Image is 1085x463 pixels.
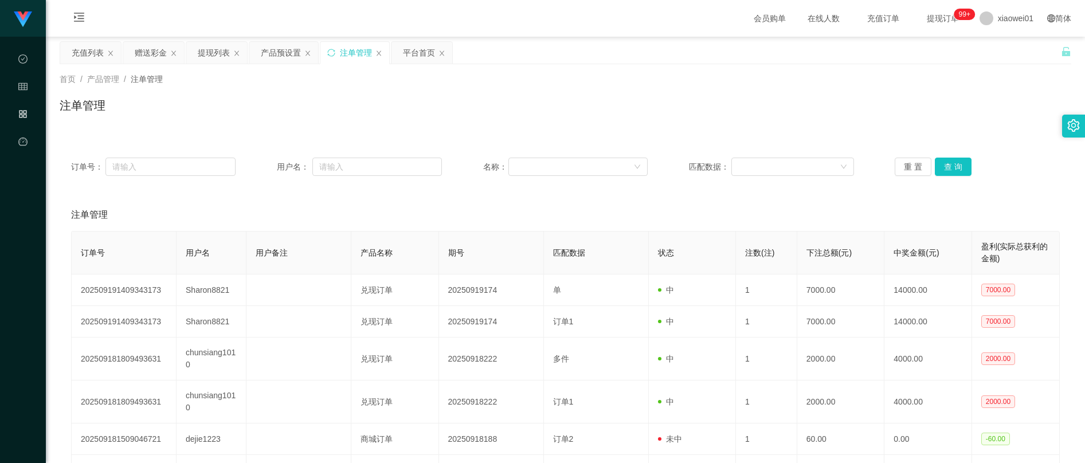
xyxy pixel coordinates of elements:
div: 赠送彩金 [135,42,167,64]
span: 状态 [658,248,674,257]
td: 20250918222 [439,380,544,423]
span: 2000.00 [981,395,1015,408]
span: 注单管理 [71,208,108,222]
span: 中 [658,317,674,326]
td: 1 [736,338,797,380]
span: 订单号 [81,248,105,257]
span: 匹配数据 [553,248,585,257]
i: 图标: down [634,163,641,171]
span: 中 [658,354,674,363]
span: 7000.00 [981,315,1015,328]
i: 图标: close [375,50,382,57]
div: 提现列表 [198,42,230,64]
td: 202509181809493631 [72,380,177,423]
td: 兑现订单 [351,338,439,380]
td: 7000.00 [797,274,885,306]
i: 图标: check-circle-o [18,49,28,72]
td: 1 [736,380,797,423]
td: Sharon8821 [177,274,246,306]
span: 数据中心 [18,55,28,157]
span: 产品名称 [361,248,393,257]
td: 202509181509046721 [72,423,177,455]
td: 兑现订单 [351,274,439,306]
i: 图标: global [1047,14,1055,22]
span: 首页 [60,74,76,84]
i: 图标: unlock [1061,46,1071,57]
td: 2000.00 [797,338,885,380]
td: 20250918188 [439,423,544,455]
span: 注单管理 [131,74,163,84]
span: 中 [658,397,674,406]
span: 期号 [448,248,464,257]
td: 2000.00 [797,380,885,423]
td: Sharon8821 [177,306,246,338]
td: 4000.00 [884,380,972,423]
td: 14000.00 [884,274,972,306]
span: 注数(注) [745,248,774,257]
td: 1 [736,274,797,306]
span: 产品管理 [87,74,119,84]
i: 图标: table [18,77,28,100]
i: 图标: menu-unfold [60,1,99,37]
td: 商城订单 [351,423,439,455]
td: 兑现订单 [351,380,439,423]
i: 图标: close [304,50,311,57]
span: 订单号： [71,161,105,173]
a: 图标: dashboard平台首页 [18,131,28,246]
span: 下注总额(元) [806,248,852,257]
div: 注单管理 [340,42,372,64]
input: 请输入 [105,158,236,176]
span: 用户备注 [256,248,288,257]
span: 匹配数据： [689,161,731,173]
span: 名称： [483,161,509,173]
i: 图标: setting [1067,119,1080,132]
td: 20250919174 [439,306,544,338]
button: 重 置 [895,158,931,176]
span: / [80,74,83,84]
span: 订单1 [553,317,574,326]
i: 图标: close [170,50,177,57]
h1: 注单管理 [60,97,105,114]
i: 图标: down [840,163,847,171]
td: 202509181809493631 [72,338,177,380]
div: 充值列表 [72,42,104,64]
td: 202509191409343173 [72,274,177,306]
td: 20250919174 [439,274,544,306]
td: 20250918222 [439,338,544,380]
span: 用户名 [186,248,210,257]
span: 未中 [658,434,682,444]
span: 用户名： [277,161,312,173]
td: 1 [736,306,797,338]
span: 中 [658,285,674,295]
span: 盈利(实际总获利的金额) [981,242,1048,263]
i: 图标: sync [327,49,335,57]
i: 图标: close [438,50,445,57]
td: dejie1223 [177,423,246,455]
button: 查 询 [935,158,972,176]
sup: 1220 [954,9,975,20]
span: 订单1 [553,397,574,406]
span: 中奖金额(元) [894,248,939,257]
i: 图标: close [233,50,240,57]
span: 产品管理 [18,110,28,212]
span: 7000.00 [981,284,1015,296]
td: chunsiang1010 [177,380,246,423]
td: 1 [736,423,797,455]
span: 2000.00 [981,352,1015,365]
i: 图标: close [107,50,114,57]
i: 图标: appstore-o [18,104,28,127]
td: 202509191409343173 [72,306,177,338]
div: 产品预设置 [261,42,301,64]
td: 4000.00 [884,338,972,380]
span: 充值订单 [861,14,905,22]
span: 多件 [553,354,569,363]
span: / [124,74,126,84]
td: 14000.00 [884,306,972,338]
td: 兑现订单 [351,306,439,338]
input: 请输入 [312,158,442,176]
img: logo.9652507e.png [14,11,32,28]
td: 7000.00 [797,306,885,338]
span: -60.00 [981,433,1010,445]
span: 单 [553,285,561,295]
td: 0.00 [884,423,972,455]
